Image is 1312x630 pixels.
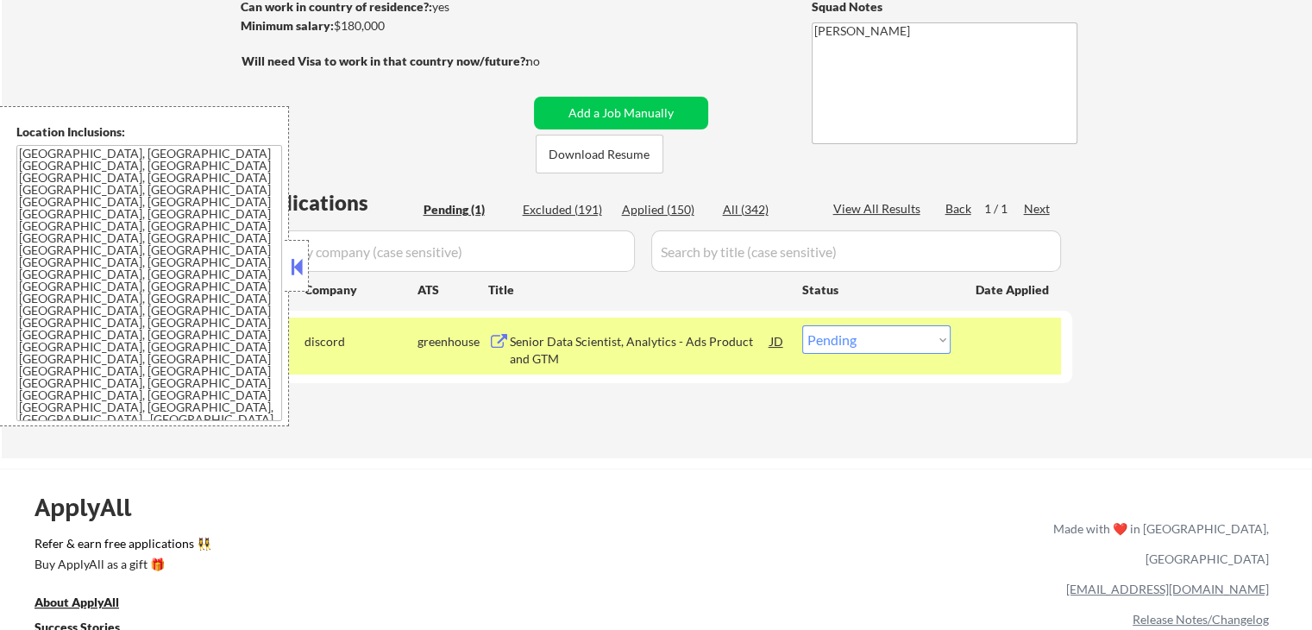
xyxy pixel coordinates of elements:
[802,274,951,305] div: Status
[1024,200,1051,217] div: Next
[35,558,207,570] div: Buy ApplyAll as a gift 🎁
[247,230,635,272] input: Search by company (case sensitive)
[945,200,973,217] div: Back
[651,230,1061,272] input: Search by title (case sensitive)
[1133,612,1269,627] a: Release Notes/Changelog
[833,200,926,217] div: View All Results
[35,595,119,609] u: About ApplyAll
[242,54,529,68] strong: Will need Visa to work in that country now/future?:
[424,201,510,218] div: Pending (1)
[526,53,575,70] div: no
[1046,513,1269,574] div: Made with ❤️ in [GEOGRAPHIC_DATA], [GEOGRAPHIC_DATA]
[16,123,282,141] div: Location Inclusions:
[35,538,693,556] a: Refer & earn free applications 👯‍♀️
[723,201,809,218] div: All (342)
[35,493,151,522] div: ApplyAll
[417,281,488,299] div: ATS
[510,333,770,367] div: Senior Data Scientist, Analytics - Ads Product and GTM
[523,201,609,218] div: Excluded (191)
[241,17,528,35] div: $180,000
[984,200,1024,217] div: 1 / 1
[304,281,417,299] div: Company
[35,594,143,615] a: About ApplyAll
[304,333,417,350] div: discord
[976,281,1051,299] div: Date Applied
[534,97,708,129] button: Add a Job Manually
[247,192,417,213] div: Applications
[488,281,786,299] div: Title
[1066,582,1269,596] a: [EMAIL_ADDRESS][DOMAIN_NAME]
[536,135,663,173] button: Download Resume
[417,333,488,350] div: greenhouse
[241,18,334,33] strong: Minimum salary:
[769,325,786,356] div: JD
[35,556,207,577] a: Buy ApplyAll as a gift 🎁
[622,201,708,218] div: Applied (150)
